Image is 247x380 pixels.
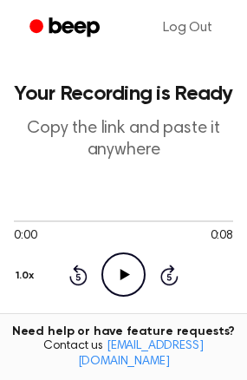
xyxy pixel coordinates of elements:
span: 0:00 [14,227,36,246]
a: Beep [17,11,115,45]
h1: Your Recording is Ready [14,83,233,104]
p: Copy the link and paste it anywhere [14,118,233,161]
a: Log Out [146,7,230,49]
span: Contact us [10,339,237,370]
a: [EMAIL_ADDRESS][DOMAIN_NAME] [78,340,204,368]
button: 1.0x [14,261,40,291]
span: 0:08 [211,227,233,246]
